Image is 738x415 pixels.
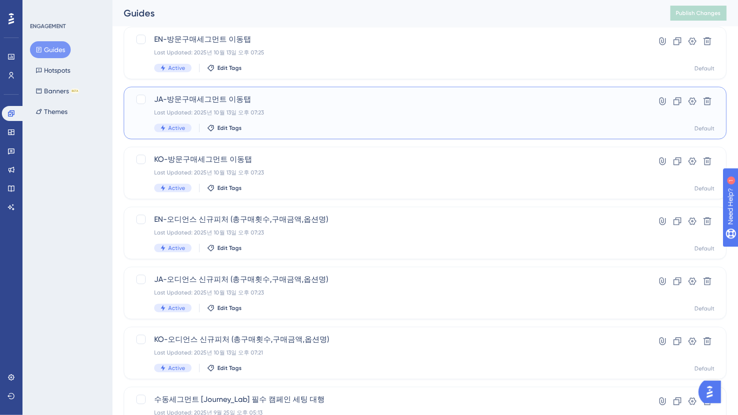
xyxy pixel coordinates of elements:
span: Edit Tags [217,184,242,192]
button: Hotspots [30,62,76,79]
span: Active [168,124,185,132]
span: Edit Tags [217,364,242,372]
div: Last Updated: 2025년 10월 13일 오후 07:23 [154,169,621,176]
button: Edit Tags [207,64,242,72]
div: Default [695,65,715,72]
span: EN-방문구매세그먼트 이동탭 [154,34,621,45]
button: Guides [30,41,71,58]
div: Last Updated: 2025년 10월 13일 오후 07:23 [154,109,621,116]
button: Themes [30,103,73,120]
button: Edit Tags [207,184,242,192]
span: KO-방문구매세그먼트 이동탭 [154,154,621,165]
span: Active [168,64,185,72]
span: Need Help? [22,2,59,14]
button: Edit Tags [207,304,242,312]
span: Active [168,184,185,192]
div: BETA [71,89,79,93]
div: Default [695,185,715,192]
span: Active [168,364,185,372]
button: Edit Tags [207,244,242,252]
div: ENGAGEMENT [30,23,66,30]
span: Edit Tags [217,64,242,72]
div: Default [695,125,715,132]
span: JA-방문구매세그먼트 이동탭 [154,94,621,105]
div: 1 [65,5,68,12]
span: Publish Changes [676,9,721,17]
span: Edit Tags [217,244,242,252]
span: Active [168,304,185,312]
div: Last Updated: 2025년 10월 13일 오후 07:23 [154,229,621,236]
div: Default [695,305,715,312]
div: Last Updated: 2025년 10월 13일 오후 07:25 [154,49,621,56]
span: EN-오디언스 신규피처 (총구매횟수,구매금액,옵션명) [154,214,621,225]
button: BannersBETA [30,83,85,99]
div: Guides [124,7,647,20]
div: Default [695,365,715,372]
span: KO-오디언스 신규피처 (총구매횟수,구매금액,옵션명) [154,334,621,345]
div: Last Updated: 2025년 10월 13일 오후 07:23 [154,289,621,296]
div: Last Updated: 2025년 10월 13일 오후 07:21 [154,349,621,356]
button: Edit Tags [207,364,242,372]
iframe: UserGuiding AI Assistant Launcher [699,378,727,406]
div: Default [695,245,715,252]
span: 수동세그먼트 [Journey_Lab] 필수 캠페인 세팅 대행 [154,394,621,405]
button: Edit Tags [207,124,242,132]
span: JA-오디언스 신규피처 (총구매횟수,구매금액,옵션명) [154,274,621,285]
span: Edit Tags [217,304,242,312]
span: Edit Tags [217,124,242,132]
button: Publish Changes [671,6,727,21]
span: Active [168,244,185,252]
